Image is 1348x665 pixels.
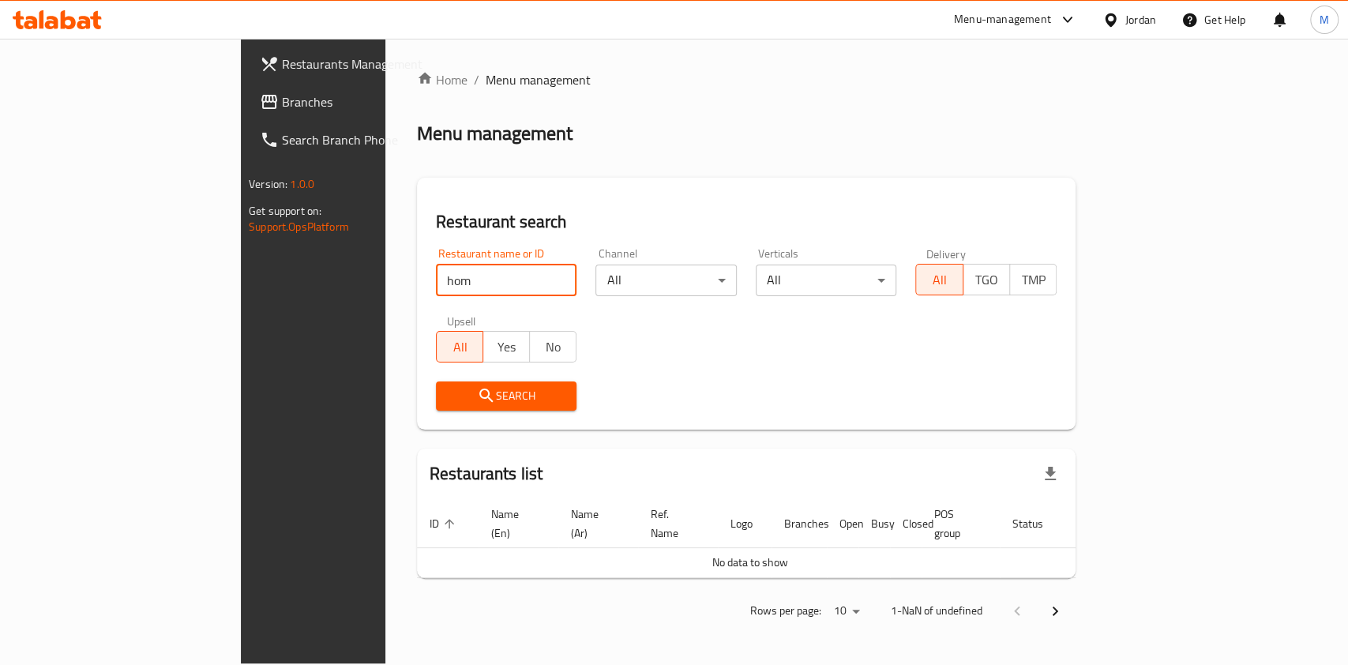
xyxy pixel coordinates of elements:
[828,599,865,623] div: Rows per page:
[1036,592,1074,630] button: Next page
[712,552,787,573] span: No data to show
[430,514,460,533] span: ID
[1320,11,1329,28] span: M
[282,130,453,149] span: Search Branch Phone
[915,264,963,295] button: All
[858,500,890,548] th: Busy
[1031,455,1069,493] div: Export file
[436,210,1057,234] h2: Restaurant search
[718,500,772,548] th: Logo
[247,83,466,121] a: Branches
[486,70,591,89] span: Menu management
[247,121,466,159] a: Search Branch Phone
[436,265,577,296] input: Search for restaurant name or ID..
[827,500,858,548] th: Open
[249,201,321,221] span: Get support on:
[750,601,821,621] p: Rows per page:
[282,92,453,111] span: Branches
[1125,11,1156,28] div: Jordan
[970,269,1004,291] span: TGO
[443,336,477,359] span: All
[436,331,483,363] button: All
[651,505,699,543] span: Ref. Name
[483,331,530,363] button: Yes
[595,265,737,296] div: All
[536,336,570,359] span: No
[772,500,827,548] th: Branches
[926,248,966,259] label: Delivery
[529,331,576,363] button: No
[963,264,1010,295] button: TGO
[436,381,577,411] button: Search
[890,500,922,548] th: Closed
[934,505,981,543] span: POS group
[449,386,565,406] span: Search
[447,315,476,326] label: Upsell
[571,505,619,543] span: Name (Ar)
[891,601,982,621] p: 1-NaN of undefined
[282,54,453,73] span: Restaurants Management
[290,174,314,194] span: 1.0.0
[756,265,897,296] div: All
[922,269,956,291] span: All
[417,500,1137,578] table: enhanced table
[1016,269,1050,291] span: TMP
[1009,264,1057,295] button: TMP
[247,45,466,83] a: Restaurants Management
[417,121,573,146] h2: Menu management
[417,70,1076,89] nav: breadcrumb
[249,216,349,237] a: Support.OpsPlatform
[430,462,543,486] h2: Restaurants list
[491,505,539,543] span: Name (En)
[954,10,1051,29] div: Menu-management
[1012,514,1064,533] span: Status
[249,174,287,194] span: Version:
[474,70,479,89] li: /
[490,336,524,359] span: Yes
